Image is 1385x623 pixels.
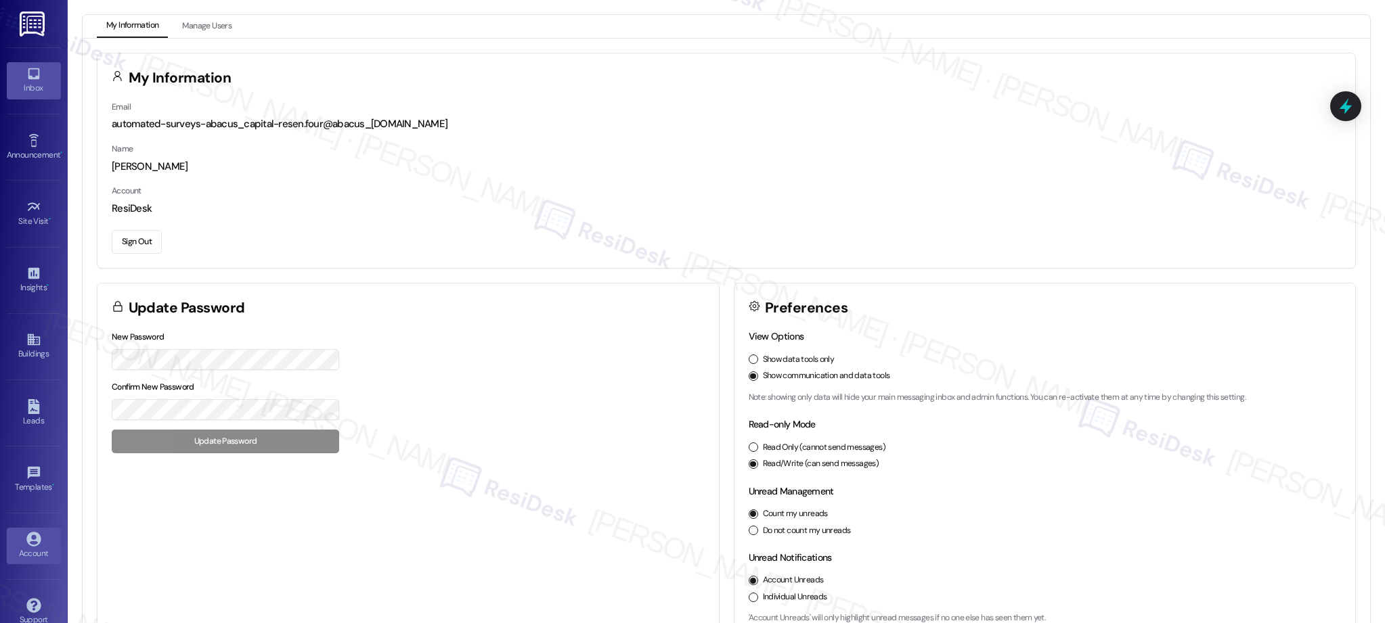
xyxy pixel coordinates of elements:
[112,143,133,154] label: Name
[763,458,879,470] label: Read/Write (can send messages)
[763,591,827,603] label: Individual Unreads
[112,230,162,254] button: Sign Out
[763,370,890,382] label: Show communication and data tools
[60,148,62,158] span: •
[749,485,834,497] label: Unread Management
[52,480,54,490] span: •
[112,101,131,112] label: Email
[173,15,241,38] button: Manage Users
[763,525,851,537] label: Do not count my unreads
[763,442,885,454] label: Read Only (cannot send messages)
[112,331,164,342] label: New Password
[749,418,816,430] label: Read-only Mode
[7,528,61,564] a: Account
[47,281,49,290] span: •
[20,11,47,37] img: ResiDesk Logo
[765,301,848,315] h3: Preferences
[7,461,61,498] a: Templates •
[112,160,1341,174] div: [PERSON_NAME]
[112,185,141,196] label: Account
[97,15,168,38] button: My Information
[129,301,245,315] h3: Update Password
[749,551,832,563] label: Unread Notifications
[112,117,1341,131] div: automated-surveys-abacus_capital-resen.four@abacus_[DOMAIN_NAME]
[7,195,61,232] a: Site Visit •
[7,328,61,365] a: Buildings
[763,508,828,520] label: Count my unreads
[763,574,824,586] label: Account Unreads
[129,71,232,85] h3: My Information
[49,214,51,224] span: •
[749,330,804,342] label: View Options
[7,395,61,432] a: Leads
[112,382,194,392] label: Confirm New Password
[763,354,835,366] label: Show data tools only
[749,392,1342,404] p: Note: showing only data will hide your main messaging inbox and admin functions. You can re-activ...
[112,202,1341,216] div: ResiDesk
[7,262,61,298] a: Insights •
[7,62,61,99] a: Inbox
